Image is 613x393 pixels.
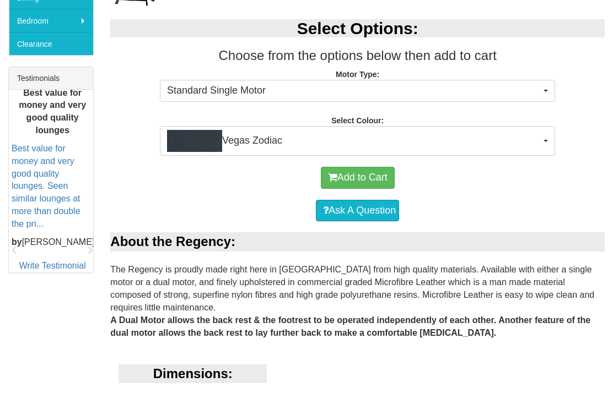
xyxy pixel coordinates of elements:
button: Standard Single Motor [160,80,555,102]
a: Ask A Question [316,200,399,222]
img: Vegas Zodiac [167,130,222,152]
b: by [12,237,22,247]
button: Add to Cart [321,167,395,189]
b: Best value for money and very good quality lounges [19,88,86,135]
p: [PERSON_NAME] [12,236,93,249]
a: Best value for money and very good quality lounges. Seen similar lounges at more than double the ... [12,144,80,228]
div: About the Regency: [110,232,605,251]
div: Dimensions: [119,364,267,383]
span: Standard Single Motor [167,84,541,98]
h3: Choose from the options below then add to cart [110,48,605,63]
a: Write Testimonial [19,261,86,270]
a: Bedroom [9,9,93,32]
div: Testimonials [9,67,93,90]
b: A Dual Motor allows the back rest & the footrest to be operated independently of each other. Anot... [110,315,590,337]
b: Select Options: [297,19,418,37]
strong: Motor Type: [336,70,379,79]
button: Vegas ZodiacVegas Zodiac [160,126,555,156]
a: Clearance [9,32,93,55]
strong: Select Colour: [331,116,384,125]
span: Vegas Zodiac [167,130,541,152]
